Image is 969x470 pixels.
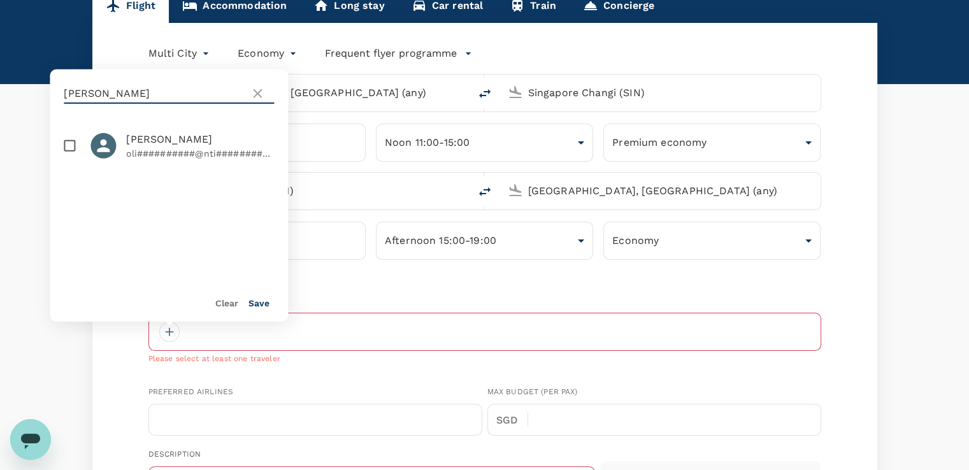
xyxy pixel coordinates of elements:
div: Max Budget (per pax) [487,386,821,399]
p: Frequent flyer programme [325,46,457,61]
div: Noon 11:00-15:00 [376,127,593,159]
div: Economy [238,43,299,64]
div: Multi City [148,43,213,64]
span: [PERSON_NAME] [126,132,274,147]
button: Open [461,189,463,192]
p: Please select at least one traveler [148,353,821,366]
span: Description [148,450,201,459]
input: Search for traveller [64,83,245,104]
div: Economy [603,225,821,257]
div: Preferred Airlines [148,386,482,399]
div: Travellers [148,296,821,308]
input: Depart from [177,83,443,103]
div: Afternoon 15:00-19:00 [376,225,593,257]
button: delete [470,176,500,207]
p: oli##########@nti############# [126,147,274,160]
button: Open [461,91,463,94]
iframe: Button to launch messaging window [10,419,51,460]
div: Premium economy [603,127,821,159]
button: Clear [215,298,238,308]
button: Frequent flyer programme [325,46,472,61]
input: Depart from [177,181,443,201]
input: Going to [528,83,794,103]
input: Going to [528,181,794,201]
button: delete [470,78,500,109]
button: Open [812,91,814,94]
button: Open [812,189,814,192]
button: Save [248,298,269,308]
p: SGD [496,413,528,428]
